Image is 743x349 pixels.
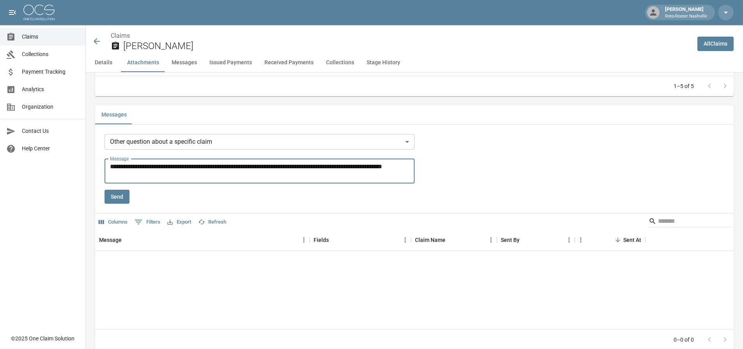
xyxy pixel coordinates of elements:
[298,234,310,246] button: Menu
[22,85,79,93] span: Analytics
[520,234,530,245] button: Sort
[22,50,79,58] span: Collections
[320,53,360,72] button: Collections
[99,229,122,251] div: Message
[165,216,193,228] button: Export
[110,155,129,162] label: Message
[649,215,732,229] div: Search
[697,37,734,51] a: AllClaims
[623,229,641,251] div: Sent At
[203,53,258,72] button: Issued Payments
[122,234,133,245] button: Sort
[22,33,79,41] span: Claims
[11,335,74,342] div: © 2025 One Claim Solution
[123,41,691,52] h2: [PERSON_NAME]
[111,31,691,41] nav: breadcrumb
[86,53,121,72] button: Details
[662,5,710,19] div: [PERSON_NAME]
[485,234,497,246] button: Menu
[121,53,165,72] button: Attachments
[497,229,575,251] div: Sent By
[86,53,743,72] div: anchor tabs
[95,106,734,124] div: related-list tabs
[501,229,520,251] div: Sent By
[111,32,130,39] a: Claims
[612,234,623,245] button: Sort
[575,229,645,251] div: Sent At
[95,106,133,124] button: Messages
[445,234,456,245] button: Sort
[196,216,228,228] button: Refresh
[563,234,575,246] button: Menu
[165,53,203,72] button: Messages
[97,216,129,228] button: Select columns
[5,5,20,20] button: open drawer
[415,229,445,251] div: Claim Name
[575,234,587,246] button: Menu
[22,127,79,135] span: Contact Us
[329,234,340,245] button: Sort
[258,53,320,72] button: Received Payments
[399,234,411,246] button: Menu
[310,229,411,251] div: Fields
[22,68,79,76] span: Payment Tracking
[23,5,55,20] img: ocs-logo-white-transparent.png
[105,190,129,204] button: Send
[22,145,79,153] span: Help Center
[22,103,79,111] span: Organization
[133,216,162,228] button: Show filters
[360,53,406,72] button: Stage History
[105,134,415,150] div: Other question about a specific claim
[411,229,497,251] div: Claim Name
[314,229,329,251] div: Fields
[674,336,694,344] p: 0–0 of 0
[674,82,694,90] p: 1–5 of 5
[665,13,707,20] p: Roto-Rooter Nashville
[95,229,310,251] div: Message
